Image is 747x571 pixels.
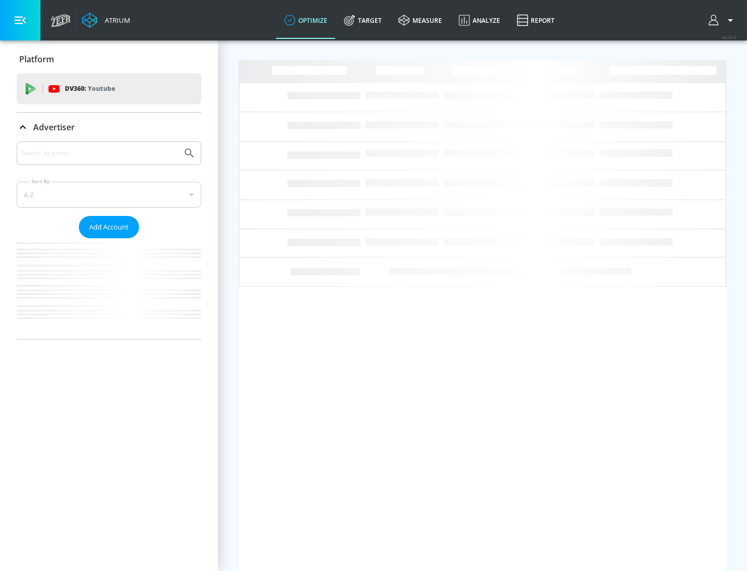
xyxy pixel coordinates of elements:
label: Sort By [30,178,52,185]
a: Analyze [450,2,508,39]
div: Advertiser [17,141,201,339]
a: Atrium [82,12,130,28]
span: Add Account [89,221,129,233]
a: optimize [276,2,336,39]
nav: list of Advertiser [17,238,201,339]
input: Search by name [21,146,178,160]
p: Youtube [88,83,115,94]
p: DV360: [65,83,115,94]
a: Target [336,2,390,39]
div: Atrium [101,16,130,25]
div: Platform [17,45,201,74]
p: Advertiser [33,121,75,133]
span: v 4.32.0 [722,34,737,40]
div: A-Z [17,182,201,208]
p: Platform [19,53,54,65]
a: measure [390,2,450,39]
div: Advertiser [17,113,201,142]
a: Report [508,2,563,39]
div: DV360: Youtube [17,73,201,104]
button: Add Account [79,216,139,238]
